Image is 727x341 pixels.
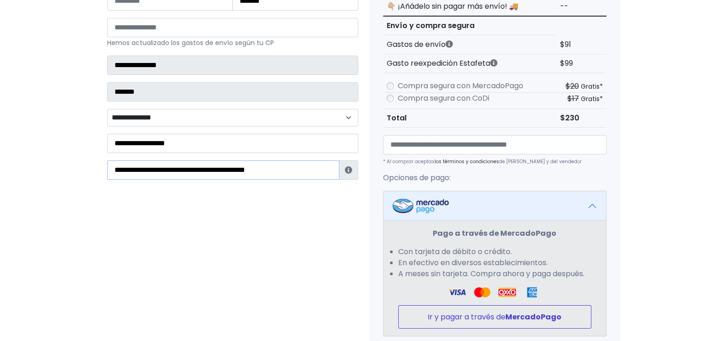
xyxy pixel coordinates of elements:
th: Gastos de envío [383,35,556,54]
s: $17 [567,93,579,104]
td: $91 [556,35,606,54]
label: Compra segura con CoDi [398,93,489,104]
th: Envío y compra segura [383,16,556,35]
s: $20 [566,81,579,91]
strong: Pago a través de MercadoPago [433,228,556,239]
img: Mercadopago Logo [393,199,449,213]
th: Gasto reexpedición Estafeta [383,54,556,73]
strong: MercadoPago [505,312,561,322]
small: Gratis* [581,82,603,91]
li: A meses sin tarjeta. Compra ahora y paga después. [398,268,591,279]
i: Estafeta lo usará para ponerse en contacto en caso de tener algún problema con el envío [345,166,352,174]
td: $99 [556,54,606,73]
td: $230 [556,109,606,128]
li: Con tarjeta de débito o crédito. [398,246,591,257]
a: los términos y condiciones [435,158,499,165]
p: * Al comprar aceptas de [PERSON_NAME] y del vendedor [383,158,607,165]
img: Amex Logo [523,287,541,298]
p: Opciones de pago: [383,172,607,183]
i: Estafeta cobra este monto extra por ser un CP de difícil acceso [490,59,498,67]
label: Compra segura con MercadoPago [398,80,523,91]
img: Visa Logo [473,287,491,298]
th: Total [383,109,556,128]
small: Hemos actualizado los gastos de envío según tu CP [107,38,274,47]
small: Gratis* [581,94,603,103]
img: Oxxo Logo [498,287,516,298]
img: Visa Logo [448,287,466,298]
button: Ir y pagar a través deMercadoPago [398,305,591,329]
li: En efectivo en diversos establecimientos. [398,257,591,268]
i: Los gastos de envío dependen de códigos postales. ¡Te puedes llevar más productos en un solo envío ! [446,40,453,48]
